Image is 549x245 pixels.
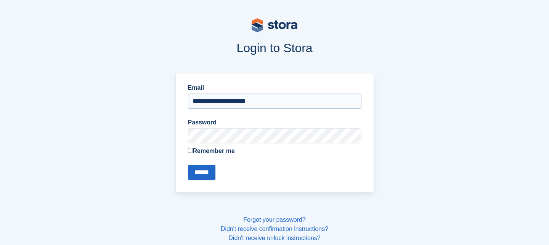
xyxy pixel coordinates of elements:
a: Didn't receive unlock instructions? [228,235,320,241]
label: Email [188,83,361,92]
h1: Login to Stora [30,41,519,55]
label: Remember me [188,146,361,156]
a: Forgot your password? [243,216,306,223]
img: stora-logo-53a41332b3708ae10de48c4981b4e9114cc0af31d8433b30ea865607fb682f29.svg [252,18,297,32]
a: Didn't receive confirmation instructions? [221,226,328,232]
label: Password [188,118,361,127]
input: Remember me [188,148,193,153]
